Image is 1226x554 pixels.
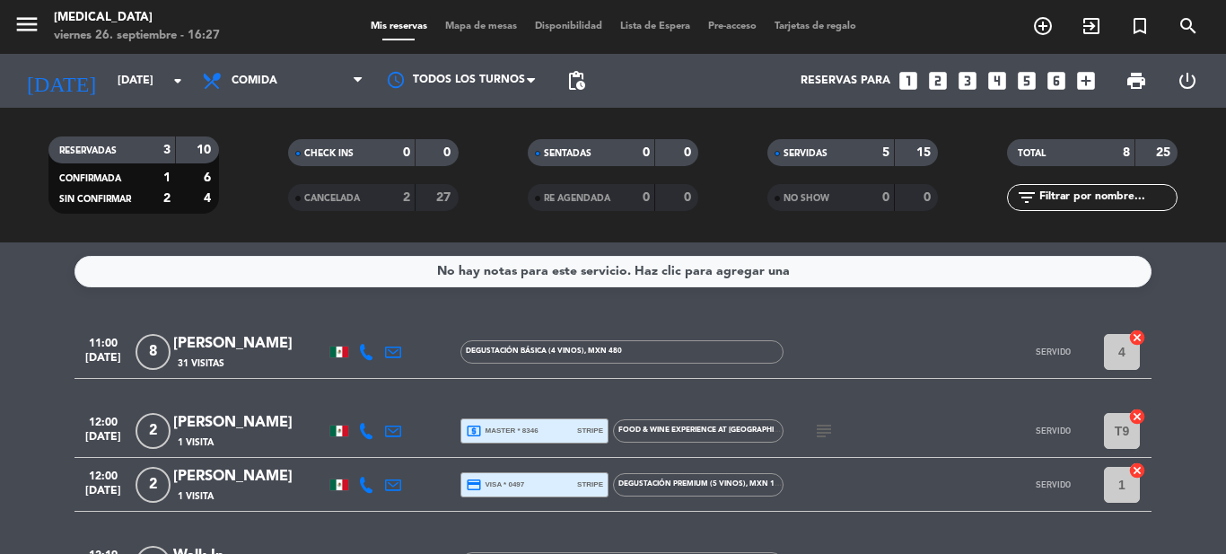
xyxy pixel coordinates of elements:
span: print [1125,70,1147,92]
i: add_box [1074,69,1098,92]
i: looks_one [897,69,920,92]
i: looks_4 [985,69,1009,92]
span: stripe [577,425,603,436]
button: SERVIDO [1008,413,1098,449]
span: CHECK INS [304,149,354,158]
i: cancel [1128,462,1146,479]
div: [PERSON_NAME] [173,332,326,356]
span: Mapa de mesas [436,22,526,31]
span: visa * 0497 [466,477,524,493]
i: [DATE] [13,61,109,101]
span: BUSCAR [1164,11,1213,41]
strong: 1 [163,171,171,184]
span: Tarjetas de regalo [766,22,865,31]
i: cancel [1128,408,1146,426]
i: arrow_drop_down [167,70,188,92]
strong: 0 [924,191,934,204]
span: 2 [136,467,171,503]
span: , MXN 480 [584,347,622,355]
span: SERVIDO [1036,426,1071,435]
strong: 0 [882,191,889,204]
div: LOG OUT [1161,54,1213,108]
span: [DATE] [81,431,126,452]
strong: 2 [163,192,171,205]
span: Reserva especial [1116,11,1164,41]
i: filter_list [1016,187,1038,208]
i: turned_in_not [1129,15,1151,37]
span: Lista de Espera [611,22,699,31]
span: , MXN 1100 [746,480,788,488]
span: SERVIDO [1036,479,1071,489]
button: SERVIDO [1008,334,1098,370]
span: 2 [136,413,171,449]
span: 31 Visitas [178,356,224,371]
span: 11:00 [81,331,126,352]
span: SERVIDO [1036,347,1071,356]
i: looks_5 [1015,69,1038,92]
span: 1 Visita [178,489,214,504]
i: looks_6 [1045,69,1068,92]
strong: 0 [684,191,695,204]
span: RESERVAR MESA [1019,11,1067,41]
span: Pre-acceso [699,22,766,31]
div: [MEDICAL_DATA] [54,9,220,27]
i: power_settings_new [1177,70,1198,92]
div: [PERSON_NAME] [173,411,326,435]
i: local_atm [466,423,482,439]
span: Food & Wine experience at [GEOGRAPHIC_DATA] [618,426,840,434]
strong: 5 [882,146,889,159]
span: SENTADAS [544,149,591,158]
div: viernes 26. septiembre - 16:27 [54,27,220,45]
strong: 25 [1156,146,1174,159]
div: No hay notas para este servicio. Haz clic para agregar una [437,261,790,282]
i: subject [813,420,835,442]
i: credit_card [466,477,482,493]
strong: 6 [204,171,215,184]
i: cancel [1128,329,1146,347]
span: SIN CONFIRMAR [59,195,131,204]
strong: 0 [443,146,454,159]
span: Degustación Básica (4 vinos) [466,347,622,355]
span: NO SHOW [784,194,829,203]
i: search [1178,15,1199,37]
span: Disponibilidad [526,22,611,31]
button: menu [13,11,40,44]
span: master * 8346 [466,423,539,439]
i: menu [13,11,40,38]
strong: 15 [916,146,934,159]
i: looks_3 [956,69,979,92]
span: SERVIDAS [784,149,828,158]
strong: 27 [436,191,454,204]
i: exit_to_app [1081,15,1102,37]
strong: 0 [403,146,410,159]
button: SERVIDO [1008,467,1098,503]
span: TOTAL [1018,149,1046,158]
strong: 0 [643,191,650,204]
span: RE AGENDADA [544,194,610,203]
span: [DATE] [81,352,126,373]
strong: 3 [163,144,171,156]
i: looks_two [926,69,950,92]
span: Mis reservas [362,22,436,31]
span: stripe [577,479,603,490]
span: Comida [232,75,277,87]
span: 8 [136,334,171,370]
span: RESERVADAS [59,146,117,155]
span: Degustación Premium (5 vinos) [618,480,788,488]
span: 1 Visita [178,435,214,450]
span: 12:00 [81,464,126,485]
div: [PERSON_NAME] [173,465,326,488]
i: add_circle_outline [1032,15,1054,37]
strong: 4 [204,192,215,205]
span: 12:00 [81,410,126,431]
span: [DATE] [81,485,126,506]
span: pending_actions [565,70,587,92]
span: CONFIRMADA [59,174,121,183]
span: WALK IN [1067,11,1116,41]
strong: 10 [197,144,215,156]
span: CANCELADA [304,194,360,203]
strong: 0 [684,146,695,159]
strong: 0 [643,146,650,159]
span: Reservas para [801,75,890,87]
strong: 2 [403,191,410,204]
